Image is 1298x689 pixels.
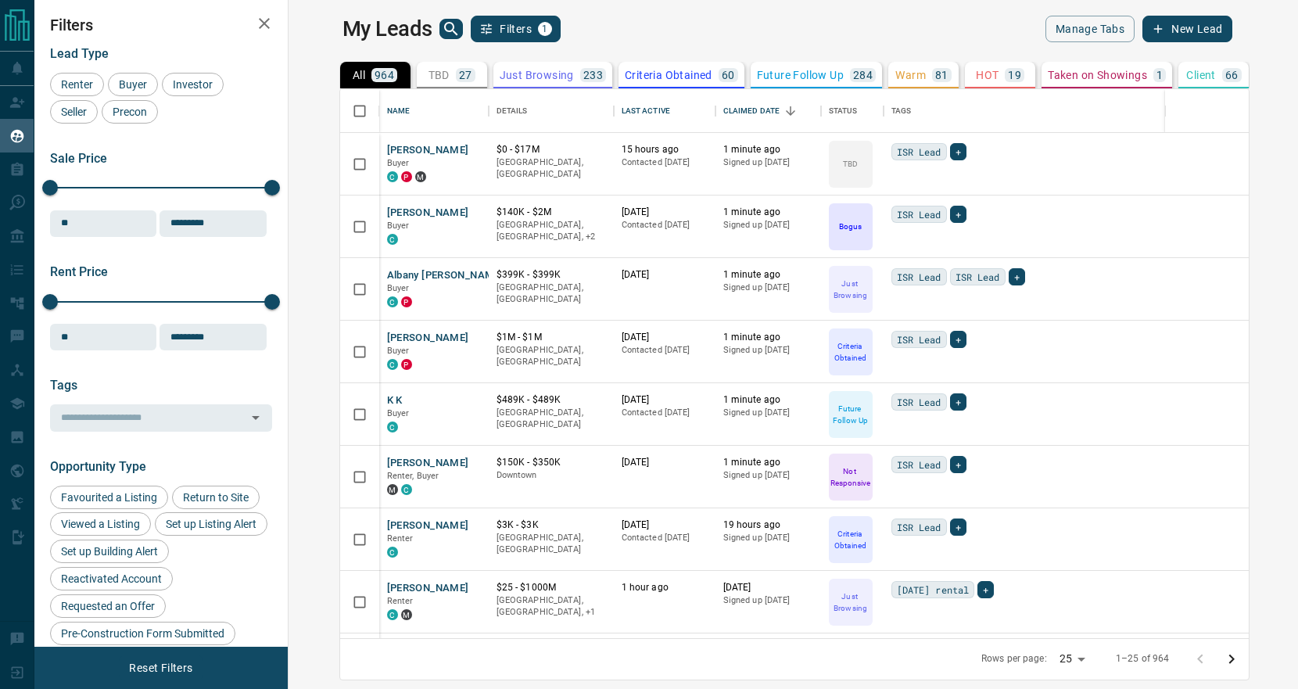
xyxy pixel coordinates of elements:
[401,609,412,620] div: mrloft.ca
[622,407,708,419] p: Contacted [DATE]
[723,219,813,231] p: Signed up [DATE]
[723,456,813,469] p: 1 minute ago
[715,89,821,133] div: Claimed Date
[884,89,1258,133] div: Tags
[723,532,813,544] p: Signed up [DATE]
[167,78,218,91] span: Investor
[353,70,365,81] p: All
[830,465,871,489] p: Not Responsive
[622,206,708,219] p: [DATE]
[1048,70,1147,81] p: Taken on Showings
[614,89,715,133] div: Last Active
[950,143,966,160] div: +
[897,332,941,347] span: ISR Lead
[107,106,152,118] span: Precon
[56,518,145,530] span: Viewed a Listing
[843,158,858,170] p: TBD
[50,622,235,645] div: Pre-Construction Form Submitted
[387,609,398,620] div: condos.ca
[723,282,813,294] p: Signed up [DATE]
[1186,70,1215,81] p: Client
[622,532,708,544] p: Contacted [DATE]
[50,512,151,536] div: Viewed a Listing
[459,70,472,81] p: 27
[830,278,871,301] p: Just Browsing
[387,422,398,432] div: condos.ca
[401,171,412,182] div: property.ca
[723,143,813,156] p: 1 minute ago
[387,533,414,544] span: Renter
[622,268,708,282] p: [DATE]
[757,70,844,81] p: Future Follow Up
[891,89,912,133] div: Tags
[119,655,203,681] button: Reset Filters
[387,283,410,293] span: Buyer
[583,70,603,81] p: 233
[897,457,941,472] span: ISR Lead
[723,89,780,133] div: Claimed Date
[50,264,108,279] span: Rent Price
[50,73,104,96] div: Renter
[950,393,966,411] div: +
[625,70,712,81] p: Criteria Obtained
[497,393,606,407] p: $489K - $489K
[387,89,411,133] div: Name
[897,394,941,410] span: ISR Lead
[497,143,606,156] p: $0 - $17M
[387,408,410,418] span: Buyer
[497,206,606,219] p: $140K - $2M
[177,491,254,504] span: Return to Site
[50,46,109,61] span: Lead Type
[977,581,994,598] div: +
[723,407,813,419] p: Signed up [DATE]
[387,581,469,596] button: [PERSON_NAME]
[723,156,813,169] p: Signed up [DATE]
[956,332,961,347] span: +
[102,100,158,124] div: Precon
[56,78,99,91] span: Renter
[387,596,414,606] span: Renter
[160,518,262,530] span: Set up Listing Alert
[387,456,469,471] button: [PERSON_NAME]
[50,567,173,590] div: Reactivated Account
[622,331,708,344] p: [DATE]
[56,627,230,640] span: Pre-Construction Form Submitted
[50,459,146,474] span: Opportunity Type
[50,378,77,393] span: Tags
[950,331,966,348] div: +
[622,89,670,133] div: Last Active
[983,582,988,597] span: +
[830,403,871,426] p: Future Follow Up
[415,171,426,182] div: mrloft.ca
[108,73,158,96] div: Buyer
[497,456,606,469] p: $150K - $350K
[401,359,412,370] div: property.ca
[342,16,432,41] h1: My Leads
[897,519,941,535] span: ISR Lead
[723,594,813,607] p: Signed up [DATE]
[1008,70,1021,81] p: 19
[981,652,1047,666] p: Rows per page:
[622,456,708,469] p: [DATE]
[723,469,813,482] p: Signed up [DATE]
[497,89,528,133] div: Details
[387,331,469,346] button: [PERSON_NAME]
[497,594,606,619] p: Toronto
[387,143,469,158] button: [PERSON_NAME]
[723,581,813,594] p: [DATE]
[50,151,107,166] span: Sale Price
[1045,16,1135,42] button: Manage Tabs
[113,78,152,91] span: Buyer
[897,582,970,597] span: [DATE] rental
[497,331,606,344] p: $1M - $1M
[829,89,858,133] div: Status
[387,221,410,231] span: Buyer
[1225,70,1239,81] p: 66
[428,70,450,81] p: TBD
[622,143,708,156] p: 15 hours ago
[172,486,260,509] div: Return to Site
[853,70,873,81] p: 284
[56,600,160,612] span: Requested an Offer
[897,206,941,222] span: ISR Lead
[387,234,398,245] div: condos.ca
